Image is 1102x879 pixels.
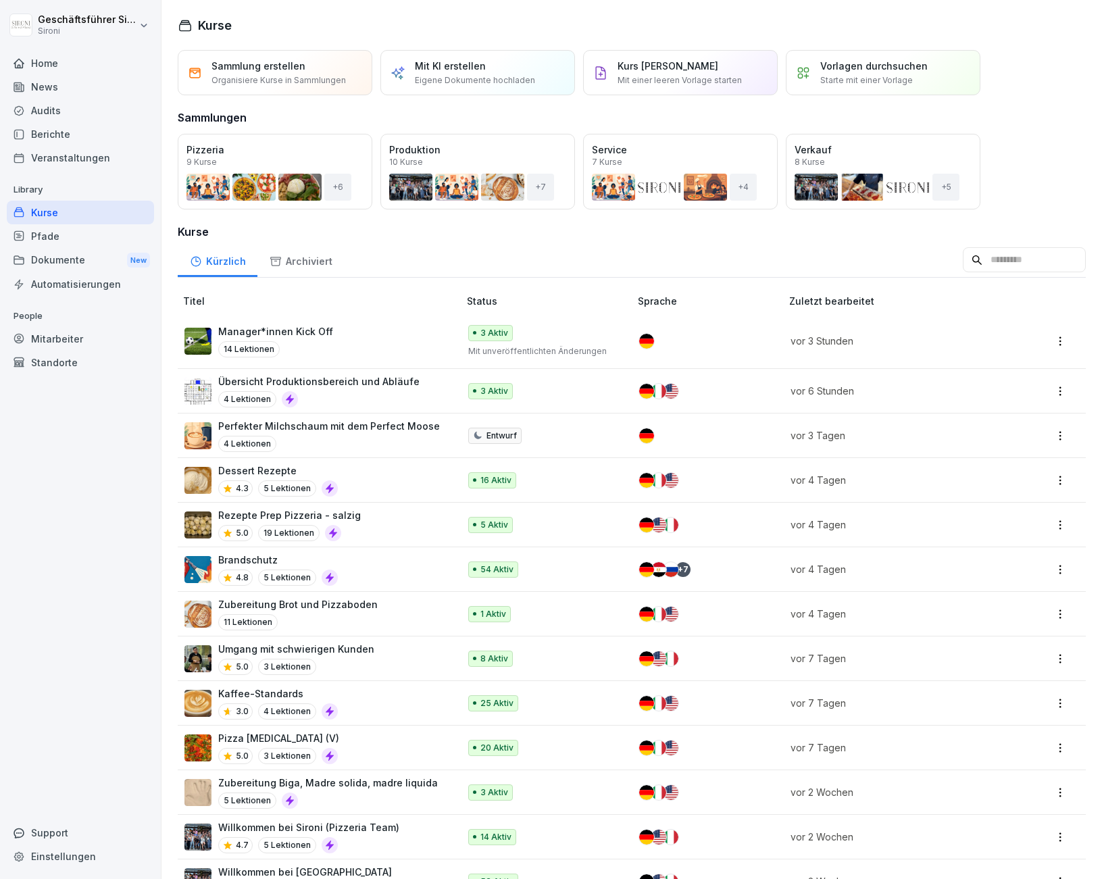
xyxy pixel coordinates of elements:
[795,158,825,166] p: 8 Kurse
[468,345,616,357] p: Mit unveröffentlichten Änderungen
[258,570,316,586] p: 5 Lektionen
[7,75,154,99] a: News
[651,651,666,666] img: us.svg
[7,122,154,146] a: Berichte
[186,158,217,166] p: 9 Kurse
[639,696,654,711] img: de.svg
[791,651,993,665] p: vor 7 Tagen
[651,473,666,488] img: it.svg
[218,614,278,630] p: 11 Lektionen
[218,463,338,478] p: Dessert Rezepte
[639,428,654,443] img: de.svg
[178,109,247,126] h3: Sammlungen
[791,696,993,710] p: vor 7 Tagen
[184,779,211,806] img: ekvwbgorvm2ocewxw43lsusz.png
[480,563,514,576] p: 54 Aktiv
[7,224,154,248] div: Pfade
[178,243,257,277] a: Kürzlich
[389,158,423,166] p: 10 Kurse
[480,474,511,486] p: 16 Aktiv
[7,821,154,845] div: Support
[639,740,654,755] img: de.svg
[211,59,305,73] p: Sammlung erstellen
[236,839,249,851] p: 4.7
[380,134,575,209] a: Produktion10 Kurse+7
[258,525,320,541] p: 19 Lektionen
[218,642,374,656] p: Umgang mit schwierigen Kunden
[218,419,440,433] p: Perfekter Milchschaum mit dem Perfect Moose
[236,572,249,584] p: 4.8
[663,785,678,800] img: us.svg
[663,830,678,845] img: it.svg
[480,608,506,620] p: 1 Aktiv
[583,134,778,209] a: Service7 Kurse+4
[184,378,211,405] img: yywuv9ckt9ax3nq56adns8w7.png
[7,51,154,75] a: Home
[184,734,211,761] img: ptfehjakux1ythuqs2d8013j.png
[791,740,993,755] p: vor 7 Tagen
[639,607,654,622] img: de.svg
[211,74,346,86] p: Organisiere Kurse in Sammlungen
[186,143,364,157] p: Pizzeria
[389,143,566,157] p: Produktion
[218,436,276,452] p: 4 Lektionen
[7,248,154,273] a: DokumenteNew
[592,158,622,166] p: 7 Kurse
[7,305,154,327] p: People
[618,74,742,86] p: Mit einer leeren Vorlage starten
[218,793,276,809] p: 5 Lektionen
[218,776,438,790] p: Zubereitung Biga, Madre solida, madre liquida
[218,341,280,357] p: 14 Lektionen
[639,785,654,800] img: de.svg
[663,696,678,711] img: us.svg
[236,661,249,673] p: 5.0
[651,562,666,577] img: eg.svg
[184,690,211,717] img: km4heinxktm3m47uv6i6dr0s.png
[932,174,959,201] div: + 5
[651,696,666,711] img: it.svg
[184,645,211,672] img: ibmq16c03v2u1873hyb2ubud.png
[651,740,666,755] img: it.svg
[480,653,508,665] p: 8 Aktiv
[639,651,654,666] img: de.svg
[236,750,249,762] p: 5.0
[791,830,993,844] p: vor 2 Wochen
[184,328,211,355] img: i4ui5288c8k9896awxn1tre9.png
[480,786,508,799] p: 3 Aktiv
[791,334,993,348] p: vor 3 Stunden
[178,224,1086,240] h3: Kurse
[258,748,316,764] p: 3 Lektionen
[480,327,508,339] p: 3 Aktiv
[415,74,535,86] p: Eigene Dokumente hochladen
[127,253,150,268] div: New
[791,562,993,576] p: vor 4 Tagen
[480,697,514,709] p: 25 Aktiv
[663,607,678,622] img: us.svg
[820,74,913,86] p: Starte mit einer Vorlage
[184,556,211,583] img: b0iy7e1gfawqjs4nezxuanzk.png
[7,272,154,296] div: Automatisierungen
[467,294,632,308] p: Status
[218,597,378,611] p: Zubereitung Brot und Pizzaboden
[480,385,508,397] p: 3 Aktiv
[651,830,666,845] img: us.svg
[7,201,154,224] a: Kurse
[663,740,678,755] img: us.svg
[7,99,154,122] a: Audits
[7,845,154,868] div: Einstellungen
[183,294,461,308] p: Titel
[7,146,154,170] a: Veranstaltungen
[639,334,654,349] img: de.svg
[257,243,344,277] a: Archiviert
[258,480,316,497] p: 5 Lektionen
[218,865,392,879] p: Willkommen bei [GEOGRAPHIC_DATA]
[638,294,784,308] p: Sprache
[258,837,316,853] p: 5 Lektionen
[38,26,136,36] p: Sironi
[730,174,757,201] div: + 4
[218,820,399,834] p: Willkommen bei Sironi (Pizzeria Team)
